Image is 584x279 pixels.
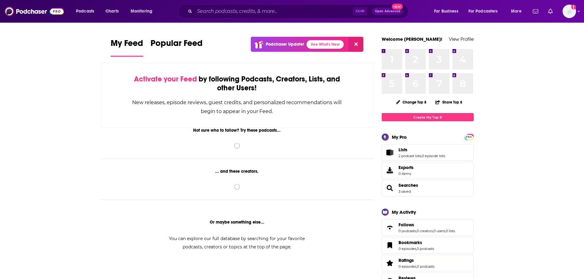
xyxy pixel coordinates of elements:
span: For Podcasters [468,7,498,16]
a: My Feed [111,38,143,57]
span: Exports [399,165,414,170]
span: Logged in as jpierro [563,5,576,18]
a: 0 users [433,229,445,233]
a: Popular Feed [151,38,203,57]
span: Bookmarks [382,237,474,254]
span: , [421,154,422,158]
a: Show notifications dropdown [530,6,541,17]
span: New [392,4,403,9]
a: 0 episode lists [422,154,445,158]
span: Follows [382,219,474,236]
span: Activate your Feed [134,74,197,84]
button: open menu [507,6,529,16]
a: Create My Top 8 [382,113,474,121]
button: open menu [430,6,466,16]
img: User Profile [563,5,576,18]
a: See What's New [307,40,344,49]
p: Podchaser Update! [266,42,304,47]
div: You can explore our full database by searching for your favorite podcasts, creators or topics at ... [162,235,312,251]
a: Ratings [384,259,396,267]
a: 0 podcasts [399,229,416,233]
span: Searches [382,180,474,196]
div: New releases, episode reviews, guest credits, and personalized recommendations will begin to appe... [132,98,342,116]
a: 2 podcast lists [399,154,421,158]
a: Charts [101,6,122,16]
a: 0 podcasts [417,264,434,269]
span: Monitoring [131,7,152,16]
button: open menu [464,6,507,16]
a: 3 saved [399,189,411,194]
span: Ratings [399,258,414,263]
span: Popular Feed [151,38,203,52]
button: Change Top 8 [392,98,430,106]
button: Share Top 8 [435,96,463,108]
span: For Business [434,7,458,16]
a: 0 episodes [399,247,416,251]
span: Charts [105,7,119,16]
a: PRO [465,134,473,139]
a: 0 creators [417,229,433,233]
span: Open Advanced [375,10,400,13]
div: Search podcasts, credits, & more... [184,4,414,18]
span: More [511,7,521,16]
div: Not sure who to follow? Try these podcasts... [101,128,373,133]
span: 0 items [399,172,414,176]
div: My Pro [392,134,407,140]
a: Follows [399,222,455,228]
img: Podchaser - Follow, Share and Rate Podcasts [5,6,64,17]
a: Bookmarks [399,240,434,245]
a: Searches [384,184,396,192]
button: Open AdvancedNew [372,8,403,15]
a: 0 lists [446,229,455,233]
div: ... and these creators. [101,169,373,174]
a: Show notifications dropdown [546,6,555,17]
a: Lists [384,148,396,157]
a: Searches [399,183,418,188]
span: Ratings [382,255,474,271]
button: open menu [72,6,102,16]
a: Follows [384,223,396,232]
span: Bookmarks [399,240,422,245]
a: Welcome [PERSON_NAME]! [382,36,442,42]
a: Exports [382,162,474,179]
div: Or maybe something else... [101,220,373,225]
span: Follows [399,222,414,228]
div: by following Podcasts, Creators, Lists, and other Users! [132,75,342,92]
span: My Feed [111,38,143,52]
span: Lists [382,144,474,161]
a: 3 podcasts [417,247,434,251]
a: Bookmarks [384,241,396,250]
svg: Add a profile image [571,5,576,9]
button: Show profile menu [563,5,576,18]
a: 0 episodes [399,264,416,269]
span: PRO [465,135,473,139]
span: , [416,247,417,251]
a: View Profile [449,36,474,42]
button: open menu [126,6,160,16]
a: Lists [399,147,445,153]
span: Podcasts [76,7,94,16]
span: , [416,264,417,269]
div: My Activity [392,209,416,215]
span: Exports [384,166,396,175]
a: Ratings [399,258,434,263]
span: Ctrl K [353,7,367,15]
span: Lists [399,147,407,153]
input: Search podcasts, credits, & more... [195,6,353,16]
